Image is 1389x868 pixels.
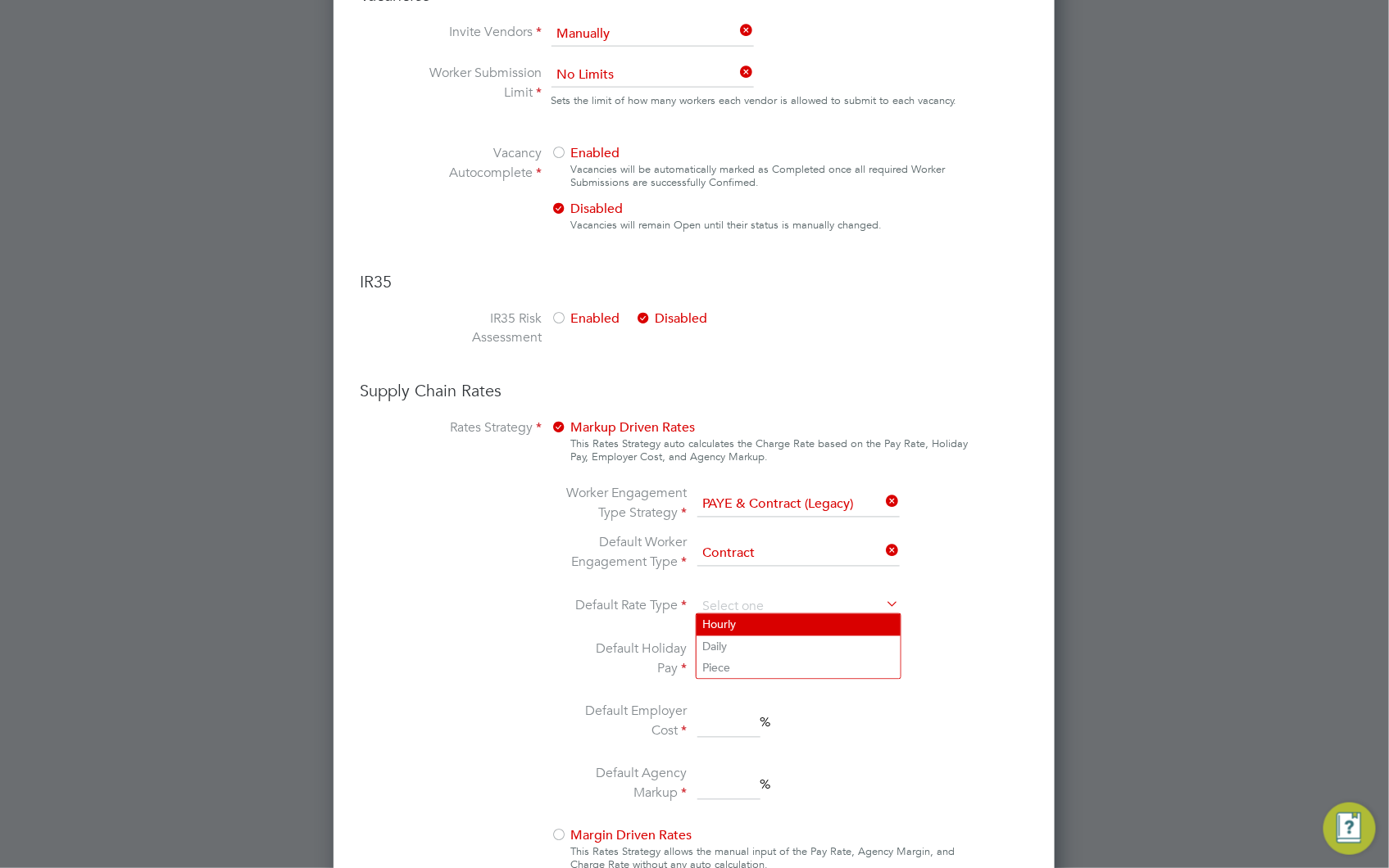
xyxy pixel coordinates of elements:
span: Disabled [636,310,708,327]
li: % [565,640,910,682]
input: Search for... [552,63,754,88]
li: % [565,764,910,807]
div: This Rates Strategy auto calculates the Charge Rate based on the Pay Rate, Holiday Pay, Employer ... [571,438,969,464]
li: Daily [697,636,901,658]
input: Select one [697,595,900,620]
input: Select one [697,542,900,567]
div: Sets the limit of how many workers each vendor is allowed to submit to each vacancy. [552,91,957,111]
li: Hourly [697,614,901,635]
label: Worker Engagement Type Strategy [565,484,688,523]
span: Enabled [552,145,620,161]
span: Disabled [552,201,624,217]
label: IR35 Risk Assessment [419,309,542,348]
label: Default Holiday Pay [565,640,688,679]
div: Vacancies will remain Open until their status is manually changed. [571,219,969,232]
label: Default Employer Cost [565,702,688,741]
button: Engage Resource Center [1323,802,1376,855]
li: Piece [697,658,901,679]
h3: Supply Chain Rates [360,381,1028,402]
li: % [565,702,910,744]
span: Enabled [552,310,620,327]
div: Vacancies will be automatically marked as Completed once all required Worker Submissions are succ... [571,163,969,189]
label: Default Agency Markup [565,764,688,803]
span: Markup Driven Rates [552,420,696,436]
label: Vacancy Autocomplete [419,143,542,238]
span: Margin Driven Rates [552,828,692,844]
label: Default Rate Type [565,596,688,616]
label: Default Worker Engagement Type [565,533,688,572]
input: Select one [697,493,900,518]
label: Invite Vendors [419,22,542,43]
label: Worker Submission Limit [419,63,542,124]
h3: IR35 [360,271,1028,292]
input: Select one [552,22,754,47]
